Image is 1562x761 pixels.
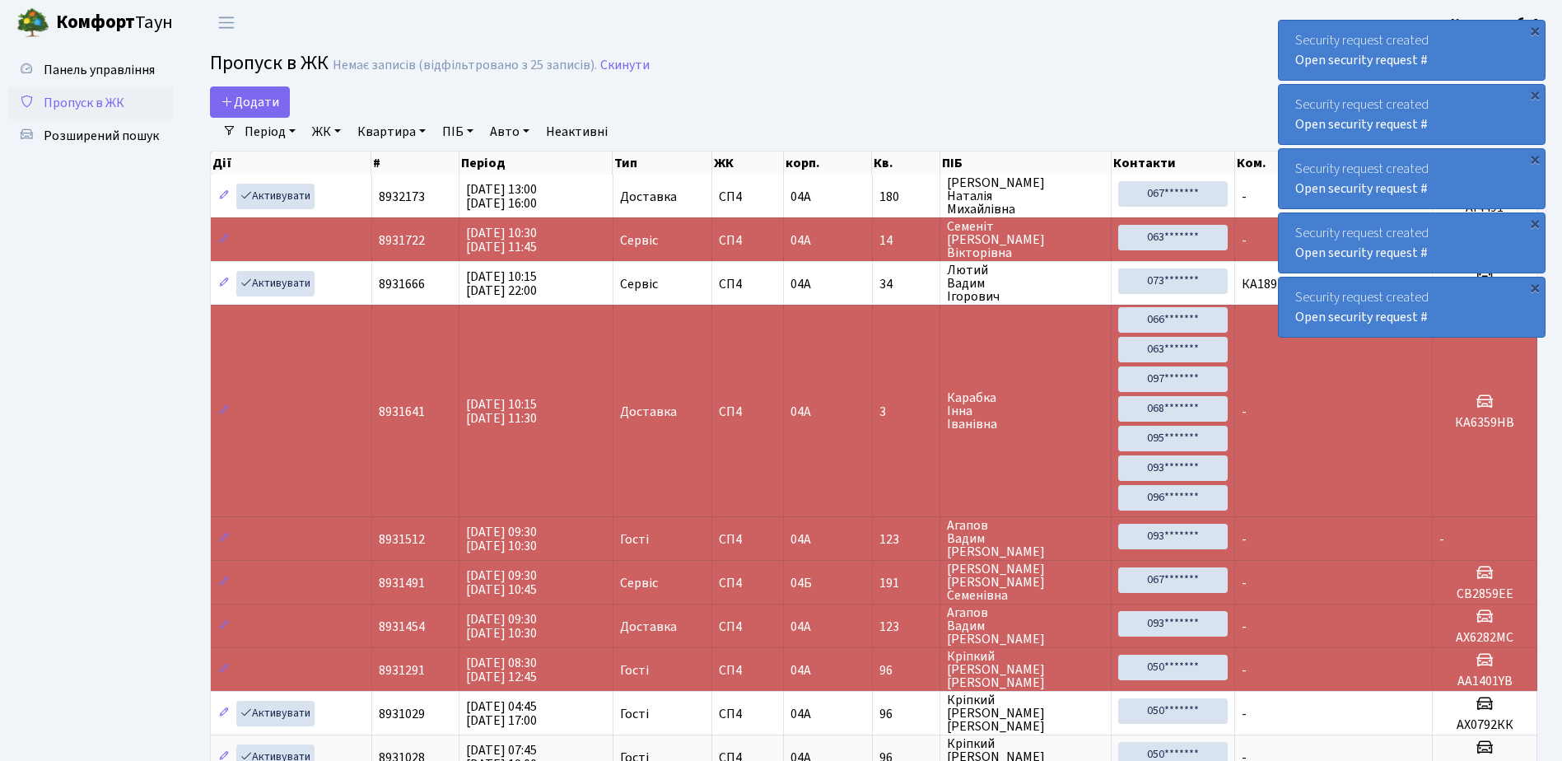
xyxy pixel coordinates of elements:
[44,127,159,145] span: Розширений пошук
[879,620,933,633] span: 123
[466,523,537,555] span: [DATE] 09:30 [DATE] 10:30
[620,234,658,247] span: Сервіс
[879,190,933,203] span: 180
[620,577,658,590] span: Сервіс
[1242,618,1247,636] span: -
[620,664,649,677] span: Гості
[872,152,940,175] th: Кв.
[1527,151,1543,167] div: ×
[1439,415,1530,431] h5: КА6359НВ
[947,606,1104,646] span: Агапов Вадим [PERSON_NAME]
[1451,13,1542,33] a: Консьєрж б. 4.
[1439,717,1530,733] h5: АХ0792КК
[16,7,49,40] img: logo.png
[947,391,1104,431] span: Карабка Інна Іванівна
[1279,21,1545,80] div: Security request created
[790,661,811,679] span: 04А
[947,519,1104,558] span: Агапов Вадим [PERSON_NAME]
[1295,115,1428,133] a: Open security request #
[879,577,933,590] span: 191
[790,231,811,250] span: 04А
[1439,630,1530,646] h5: АХ6282МС
[1242,705,1247,723] span: -
[879,707,933,721] span: 96
[1242,530,1247,549] span: -
[333,58,597,73] div: Немає записів (відфільтровано з 25 записів).
[784,152,873,175] th: корп.
[790,403,811,421] span: 04А
[1527,279,1543,296] div: ×
[1279,149,1545,208] div: Security request created
[1279,85,1545,144] div: Security request created
[1279,213,1545,273] div: Security request created
[620,620,677,633] span: Доставка
[8,54,173,86] a: Панель управління
[379,188,425,206] span: 8932173
[466,268,537,300] span: [DATE] 10:15 [DATE] 22:00
[620,707,649,721] span: Гості
[1527,86,1543,103] div: ×
[8,119,173,152] a: Розширений пошук
[1439,586,1530,602] h5: СВ2859ЕЕ
[879,278,933,291] span: 34
[719,234,776,247] span: СП4
[790,618,811,636] span: 04А
[719,620,776,633] span: СП4
[379,574,425,592] span: 8931491
[1295,308,1428,326] a: Open security request #
[8,86,173,119] a: Пропуск в ЖК
[879,533,933,546] span: 123
[947,650,1104,689] span: Кріпкий [PERSON_NAME] [PERSON_NAME]
[947,220,1104,259] span: Семеніт [PERSON_NAME] Вікторівна
[1242,188,1247,206] span: -
[466,567,537,599] span: [DATE] 09:30 [DATE] 10:45
[1235,152,1433,175] th: Ком.
[379,275,425,293] span: 8931666
[483,118,536,146] a: Авто
[1242,661,1247,679] span: -
[466,180,537,212] span: [DATE] 13:00 [DATE] 16:00
[466,654,537,686] span: [DATE] 08:30 [DATE] 12:45
[1527,22,1543,39] div: ×
[459,152,613,175] th: Період
[379,618,425,636] span: 8931454
[44,94,124,112] span: Пропуск в ЖК
[379,661,425,679] span: 8931291
[1112,152,1235,175] th: Контакти
[221,93,279,111] span: Додати
[44,61,155,79] span: Панель управління
[1242,231,1247,250] span: -
[1295,244,1428,262] a: Open security request #
[620,405,677,418] span: Доставка
[620,533,649,546] span: Гості
[719,533,776,546] span: СП4
[236,271,315,296] a: Активувати
[466,395,537,427] span: [DATE] 10:15 [DATE] 11:30
[790,705,811,723] span: 04А
[719,405,776,418] span: СП4
[879,664,933,677] span: 96
[379,403,425,421] span: 8931641
[879,234,933,247] span: 14
[879,405,933,418] span: 3
[305,118,347,146] a: ЖК
[211,152,371,175] th: Дії
[379,705,425,723] span: 8931029
[790,530,811,549] span: 04А
[466,224,537,256] span: [DATE] 10:30 [DATE] 11:45
[56,9,173,37] span: Таун
[351,118,432,146] a: Квартира
[466,610,537,642] span: [DATE] 09:30 [DATE] 10:30
[1527,215,1543,231] div: ×
[719,278,776,291] span: СП4
[947,264,1104,303] span: Лютий Вадим Ігорович
[1439,674,1530,689] h5: АА1401YB
[1295,51,1428,69] a: Open security request #
[371,152,459,175] th: #
[206,9,247,36] button: Переключити навігацію
[613,152,711,175] th: Тип
[1439,530,1444,549] span: -
[1242,275,1299,293] span: КА1892АВ
[620,190,677,203] span: Доставка
[1242,574,1247,592] span: -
